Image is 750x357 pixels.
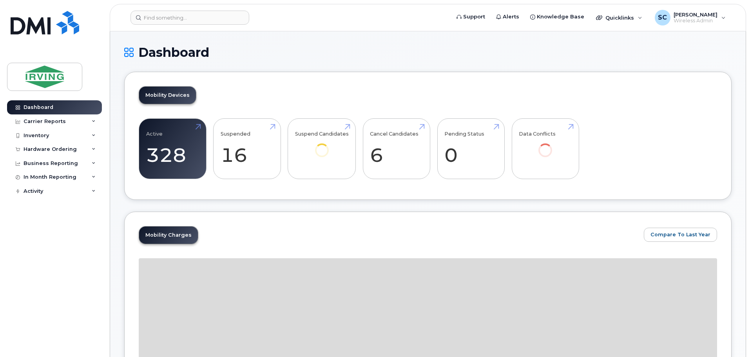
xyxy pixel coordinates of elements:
a: Cancel Candidates 6 [370,123,423,175]
a: Suspend Candidates [295,123,349,168]
a: Active 328 [146,123,199,175]
h1: Dashboard [124,45,732,59]
a: Suspended 16 [221,123,274,175]
a: Mobility Charges [139,227,198,244]
a: Mobility Devices [139,87,196,104]
button: Compare To Last Year [644,228,717,242]
a: Pending Status 0 [444,123,497,175]
a: Data Conflicts [519,123,572,168]
span: Compare To Last Year [650,231,710,238]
